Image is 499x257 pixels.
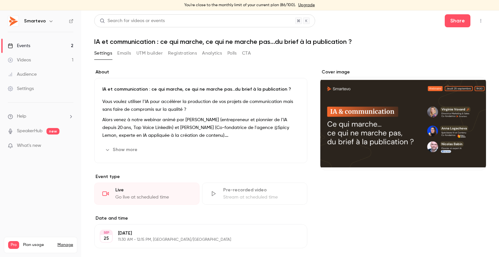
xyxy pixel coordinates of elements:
[17,142,41,149] span: What's new
[445,14,470,27] button: Share
[94,38,486,45] h1: IA et communication : ce qui marche, ce qui ne marche pas...du brief à la publication ?
[58,242,73,248] a: Manage
[104,235,109,242] p: 25
[298,3,315,8] a: Upgrade
[202,183,307,205] div: Pre-recorded videoStream at scheduled time
[117,48,131,58] button: Emails
[242,48,251,58] button: CTA
[46,128,59,135] span: new
[17,113,26,120] span: Help
[8,43,30,49] div: Events
[8,71,37,78] div: Audience
[102,116,299,139] p: Alors venez à notre webinar animé par [PERSON_NAME] (entrepreneur et pionnier de l’IA depuis 20 a...
[202,48,222,58] button: Analytics
[100,18,165,24] div: Search for videos or events
[115,194,191,200] div: Go live at scheduled time
[118,230,273,237] p: [DATE]
[94,183,199,205] div: LiveGo live at scheduled time
[94,215,307,222] label: Date and time
[100,230,112,235] div: SEP
[8,16,19,26] img: Smartevo
[102,86,299,93] p: IA et communication : ce qui marche, ce qui ne marche pas...du brief à la publication ?
[223,187,299,193] div: Pre-recorded video
[8,57,31,63] div: Videos
[320,69,486,170] section: Cover image
[94,69,307,75] label: About
[223,194,299,200] div: Stream at scheduled time
[8,85,34,92] div: Settings
[168,48,197,58] button: Registrations
[102,145,141,155] button: Show more
[8,113,73,120] li: help-dropdown-opener
[24,18,46,24] h6: Smartevo
[17,128,43,135] a: SpeakerHub
[23,242,54,248] span: Plan usage
[136,48,163,58] button: UTM builder
[66,143,73,149] iframe: Noticeable Trigger
[320,69,486,75] label: Cover image
[102,98,299,113] p: Vous voulez utiliser l’IA pour accélérer la production de vos projets de communication mais sans ...
[115,187,191,193] div: Live
[94,173,307,180] p: Event type
[8,241,19,249] span: Pro
[94,48,112,58] button: Settings
[118,237,273,242] p: 11:30 AM - 12:15 PM, [GEOGRAPHIC_DATA]/[GEOGRAPHIC_DATA]
[227,48,237,58] button: Polls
